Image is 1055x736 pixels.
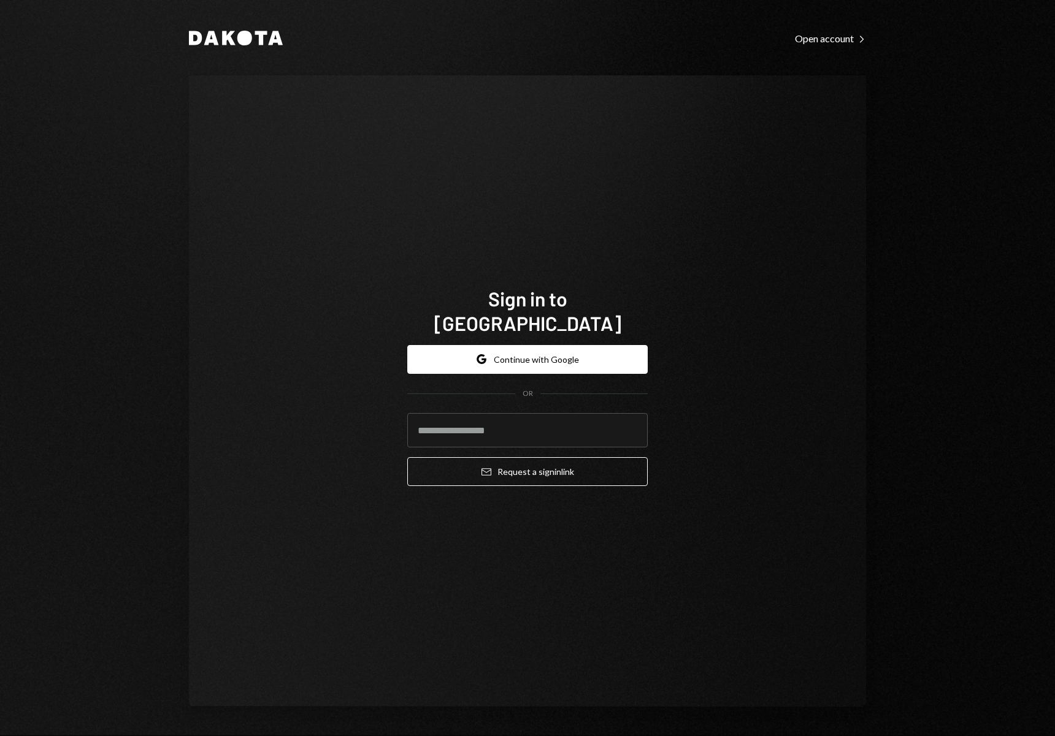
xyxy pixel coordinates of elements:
[795,32,866,45] div: Open account
[407,286,648,335] h1: Sign in to [GEOGRAPHIC_DATA]
[523,389,533,399] div: OR
[407,457,648,486] button: Request a signinlink
[795,31,866,45] a: Open account
[407,345,648,374] button: Continue with Google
